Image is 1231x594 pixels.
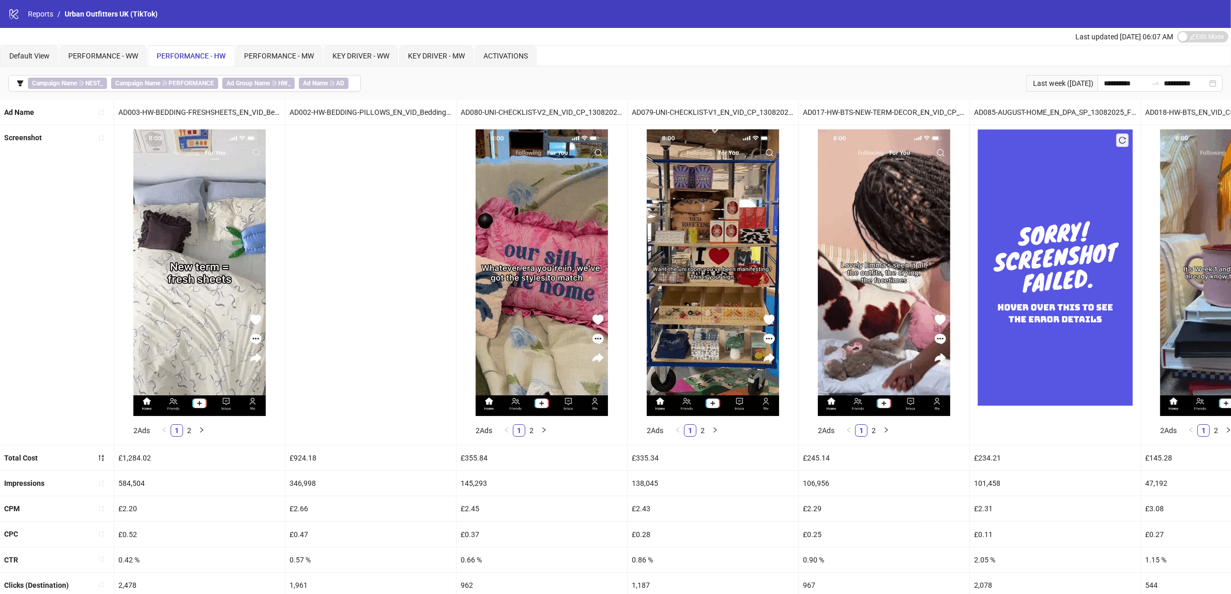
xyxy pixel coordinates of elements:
[303,80,328,87] b: Ad Name
[672,424,684,437] li: Previous Page
[457,100,627,125] div: AD080-UNI-CHECKLIST-V2_EN_VID_CP_13082025_ALLG_CC_SC8_USP10_HW
[98,109,105,116] span: sort-ascending
[1198,425,1209,436] a: 1
[799,100,969,125] div: AD017-HW-BTS-NEW-TERM-DECOR_EN_VID_CP_09072025_F_CC_SC1_None_HW
[8,75,361,92] button: Campaign Name ∋ NEST_Campaign Name ∋ PERFORMANCEAd Group Name ∋ HW_Ad Name ∋ AD
[526,425,537,436] a: 2
[457,445,627,470] div: £355.84
[457,522,627,546] div: £0.37
[799,471,969,496] div: 106,956
[855,424,868,437] li: 1
[114,496,285,521] div: £2.20
[4,581,69,589] b: Clicks (Destination)
[500,424,513,437] li: Previous Page
[408,52,465,60] span: KEY DRIVER - MW
[538,424,550,437] li: Next Page
[222,78,295,89] span: ∋
[1151,79,1160,87] span: to
[285,100,456,125] div: AD002-HW-BEDDING-PILLOWS_EN_VID_Bedding_CP_01072026_F_CC_SC1_None_HW_
[1160,426,1177,435] span: 2 Ads
[171,425,183,436] a: 1
[57,8,60,20] li: /
[98,480,105,487] span: sort-ascending
[970,547,1141,572] div: 2.05 %
[513,425,525,436] a: 1
[880,424,892,437] button: right
[628,100,798,125] div: AD079-UNI-CHECKLIST-V1_EN_VID_CP_13082025_ALLG_CC_SC8_USP10_HW
[285,547,456,572] div: 0.57 %
[4,108,34,116] b: Ad Name
[244,52,314,60] span: PERFORMANCE - MW
[68,52,138,60] span: PERFORMANCE - WW
[1151,79,1160,87] span: swap-right
[970,522,1141,546] div: £0.11
[628,496,798,521] div: £2.43
[4,504,20,513] b: CPM
[195,424,208,437] li: Next Page
[161,427,168,433] span: left
[799,547,969,572] div: 0.90 %
[65,10,158,18] span: Urban Outfitters UK (TikTok)
[133,129,266,416] img: Screenshot 1837174251089922
[883,427,889,433] span: right
[98,454,105,462] span: sort-descending
[111,78,218,89] span: ∋
[299,78,348,89] span: ∋
[285,522,456,546] div: £0.47
[500,424,513,437] button: left
[169,80,214,87] b: PERFORMANCE
[4,530,18,538] b: CPC
[114,522,285,546] div: £0.52
[184,425,195,436] a: 2
[158,424,171,437] button: left
[476,426,492,435] span: 2 Ads
[647,426,663,435] span: 2 Ads
[171,424,183,437] li: 1
[457,496,627,521] div: £2.45
[868,424,880,437] li: 2
[457,547,627,572] div: 0.66 %
[846,427,852,433] span: left
[1026,75,1098,92] div: Last week ([DATE])
[818,426,834,435] span: 2 Ads
[98,134,105,141] span: sort-ascending
[457,471,627,496] div: 145,293
[799,496,969,521] div: £2.29
[628,522,798,546] div: £0.28
[1119,137,1126,144] span: reload
[114,547,285,572] div: 0.42 %
[1188,427,1194,433] span: left
[525,424,538,437] li: 2
[4,133,42,142] b: Screenshot
[483,52,528,60] span: ACTIVATIONS
[628,445,798,470] div: £335.34
[114,471,285,496] div: 584,504
[1210,425,1222,436] a: 2
[157,52,225,60] span: PERFORMANCE - HW
[970,496,1141,521] div: £2.31
[26,8,55,20] a: Reports
[98,530,105,538] span: sort-ascending
[799,522,969,546] div: £0.25
[628,547,798,572] div: 0.86 %
[9,52,50,60] span: Default View
[712,427,718,433] span: right
[1210,424,1222,437] li: 2
[85,80,103,87] b: NEST_
[183,424,195,437] li: 2
[199,427,205,433] span: right
[970,471,1141,496] div: 101,458
[17,80,24,87] span: filter
[476,129,608,416] img: Screenshot 1840437192058929
[672,424,684,437] button: left
[114,445,285,470] div: £1,284.02
[158,424,171,437] li: Previous Page
[696,424,709,437] li: 2
[98,581,105,588] span: sort-ascending
[978,129,1133,405] img: Failed Screenshot Placeholder
[856,425,867,436] a: 1
[541,427,547,433] span: right
[843,424,855,437] button: left
[880,424,892,437] li: Next Page
[1075,33,1173,41] span: Last updated [DATE] 06:07 AM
